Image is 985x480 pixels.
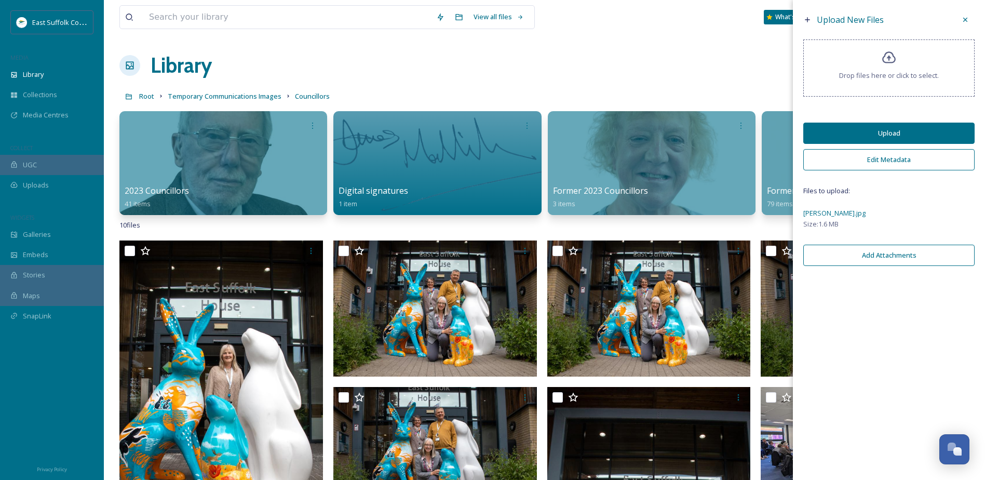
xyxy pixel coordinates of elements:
[23,250,48,260] span: Embeds
[761,241,964,377] img: IMG_3349.jpg
[151,50,212,81] a: Library
[139,90,154,102] a: Root
[764,10,816,24] a: What's New
[23,180,49,190] span: Uploads
[125,185,189,196] span: 2023 Councillors
[23,110,69,120] span: Media Centres
[767,199,793,208] span: 79 items
[119,220,140,230] span: 10 file s
[23,70,44,79] span: Library
[168,90,281,102] a: Temporary Communications Images
[803,149,975,170] button: Edit Metadata
[17,17,27,28] img: ESC%20Logo.png
[553,199,575,208] span: 3 items
[803,245,975,266] button: Add Attachments
[333,241,537,377] img: IMG_3360-2.jpg
[803,186,975,196] span: Files to upload:
[803,123,975,144] button: Upload
[10,214,34,221] span: WIDGETS
[839,71,939,81] span: Drop files here or click to select.
[37,462,67,475] a: Privacy Policy
[803,208,866,218] span: [PERSON_NAME].jpg
[939,434,969,464] button: Open Chat
[23,230,51,239] span: Galleries
[553,185,648,196] span: Former 2023 Councillors
[553,186,648,208] a: Former 2023 Councillors3 items
[23,270,45,280] span: Stories
[37,466,67,473] span: Privacy Policy
[125,199,151,208] span: 41 items
[23,90,57,100] span: Collections
[295,91,330,101] span: Councillors
[23,160,37,170] span: UGC
[23,291,40,301] span: Maps
[144,6,431,29] input: Search your library
[168,91,281,101] span: Temporary Communications Images
[767,185,901,196] span: Former Councillors [DATE]-[DATE]
[10,144,33,152] span: COLLECT
[767,186,901,208] a: Former Councillors [DATE]-[DATE]79 items
[468,7,529,27] a: View all files
[32,17,93,27] span: East Suffolk Council
[139,91,154,101] span: Root
[817,14,884,25] span: Upload New Files
[23,311,51,321] span: SnapLink
[339,185,408,196] span: Digital signatures
[295,90,330,102] a: Councillors
[339,199,357,208] span: 1 item
[125,186,189,208] a: 2023 Councillors41 items
[547,241,751,377] img: IMG_3360.jpg
[339,186,408,208] a: Digital signatures1 item
[803,219,839,229] span: Size: 1.6 MB
[10,54,29,61] span: MEDIA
